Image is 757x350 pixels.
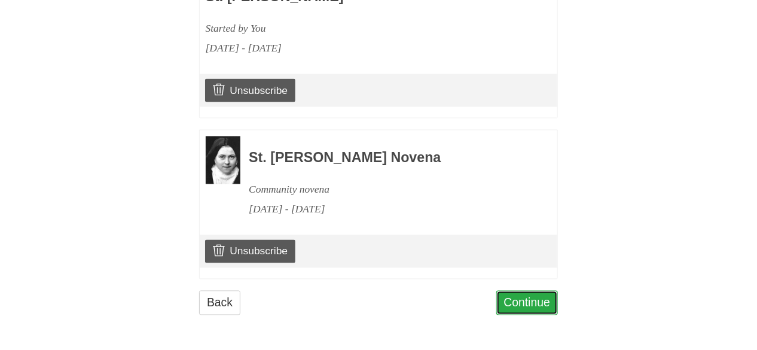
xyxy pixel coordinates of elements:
[206,136,240,184] img: Novena image
[249,150,525,166] h3: St. [PERSON_NAME] Novena
[206,19,482,38] div: Started by You
[199,291,240,315] a: Back
[249,199,525,219] div: [DATE] - [DATE]
[496,291,558,315] a: Continue
[205,79,295,102] a: Unsubscribe
[206,38,482,58] div: [DATE] - [DATE]
[249,179,525,199] div: Community novena
[205,240,295,263] a: Unsubscribe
